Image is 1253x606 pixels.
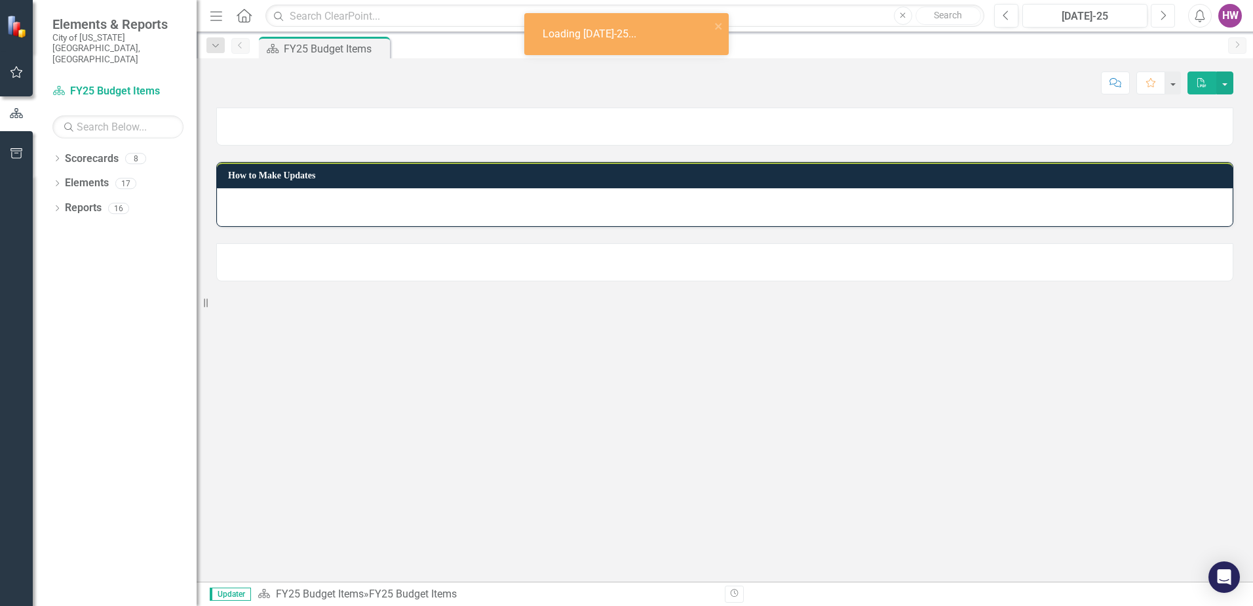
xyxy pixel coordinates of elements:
div: FY25 Budget Items [284,41,387,57]
div: » [258,587,715,602]
div: Loading [DATE]-25... [543,27,640,42]
div: 16 [108,203,129,214]
button: [DATE]-25 [1022,4,1147,28]
small: City of [US_STATE][GEOGRAPHIC_DATA], [GEOGRAPHIC_DATA] [52,32,183,64]
div: Open Intercom Messenger [1208,561,1240,593]
span: Updater [210,588,251,601]
div: FY25 Budget Items [369,588,457,600]
input: Search Below... [52,115,183,138]
input: Search ClearPoint... [265,5,984,28]
a: FY25 Budget Items [52,84,183,99]
div: 17 [115,178,136,189]
img: ClearPoint Strategy [7,14,29,37]
div: 8 [125,153,146,164]
button: close [714,18,723,33]
span: Search [934,10,962,20]
a: Reports [65,201,102,216]
div: [DATE]-25 [1027,9,1143,24]
a: FY25 Budget Items [276,588,364,600]
h3: How to Make Updates [228,171,1226,180]
span: Elements & Reports [52,16,183,32]
a: Elements [65,176,109,191]
button: Search [916,7,981,25]
a: Scorecards [65,151,119,167]
button: HW [1218,4,1242,28]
